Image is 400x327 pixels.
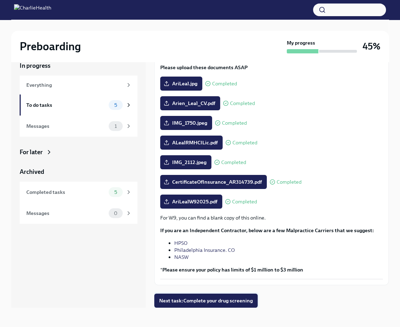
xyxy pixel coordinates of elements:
[20,61,137,70] a: In progress
[230,101,255,106] span: Completed
[20,39,81,53] h2: Preboarding
[362,40,380,53] h3: 45%
[212,81,237,86] span: Completed
[20,203,137,224] a: Messages0
[277,179,301,185] span: Completed
[20,182,137,203] a: Completed tasks5
[160,175,267,189] label: CertificateOfInsurance_AR314739.pdf
[160,116,212,130] label: IMG_1750.jpeg
[159,297,253,304] span: Next task : Complete your drug screening
[110,190,121,195] span: 5
[20,148,137,156] a: For later
[26,101,106,109] div: To do tasks
[160,155,211,169] label: IMG_2112.jpeg
[14,4,51,15] img: CharlieHealth
[160,96,220,110] label: Arien_Leal_CV.pdf
[232,199,257,204] span: Completed
[165,119,207,126] span: IMG_1750.jpeg
[160,136,223,150] label: ALealRMHCILic.pdf
[20,148,43,156] div: For later
[221,160,246,165] span: Completed
[165,100,215,107] span: Arien_Leal_CV.pdf
[110,103,121,108] span: 5
[165,198,217,205] span: AriLealW92025.pdf
[26,188,106,196] div: Completed tasks
[160,227,374,234] strong: If you are an Independent Contractor, below are a few Malpractice Carriers that we suggest:
[160,64,248,71] strong: Please upload these documents ASAP
[160,195,222,209] label: AriLealW92025.pdf
[110,211,122,216] span: 0
[162,267,303,273] strong: Please ensure your policy has limits of $1 million to $3 million
[20,94,137,116] a: To do tasks5
[26,122,106,130] div: Messages
[287,39,315,46] strong: My progress
[160,214,383,221] p: For W9, you can find a blank copy of this online.
[174,247,235,253] a: Philadelphia Insurance. CO
[222,120,247,126] span: Completed
[154,294,258,308] button: Next task:Complete your drug screening
[165,139,218,146] span: ALealRMHCILic.pdf
[160,77,202,91] label: AriLeal.jpg
[165,159,206,166] span: IMG_2112.jpeg
[232,140,257,145] span: Completed
[174,240,188,246] a: HPSO
[26,81,123,89] div: Everything
[165,178,262,185] span: CertificateOfInsurance_AR314739.pdf
[20,76,137,94] a: Everything
[20,168,137,176] a: Archived
[165,80,197,87] span: AriLeal.jpg
[26,209,106,217] div: Messages
[174,254,189,260] a: NASW
[20,116,137,137] a: Messages1
[110,124,121,129] span: 1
